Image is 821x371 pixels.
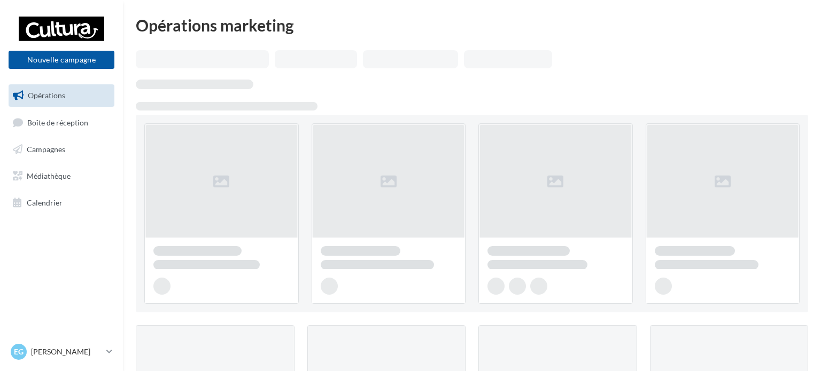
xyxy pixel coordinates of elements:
[27,145,65,154] span: Campagnes
[9,51,114,69] button: Nouvelle campagne
[6,138,117,161] a: Campagnes
[6,111,117,134] a: Boîte de réception
[14,346,24,357] span: EG
[27,198,63,207] span: Calendrier
[27,171,71,180] span: Médiathèque
[6,165,117,187] a: Médiathèque
[6,192,117,214] a: Calendrier
[6,84,117,107] a: Opérations
[28,91,65,100] span: Opérations
[136,17,808,33] div: Opérations marketing
[31,346,102,357] p: [PERSON_NAME]
[9,342,114,362] a: EG [PERSON_NAME]
[27,117,88,127] span: Boîte de réception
